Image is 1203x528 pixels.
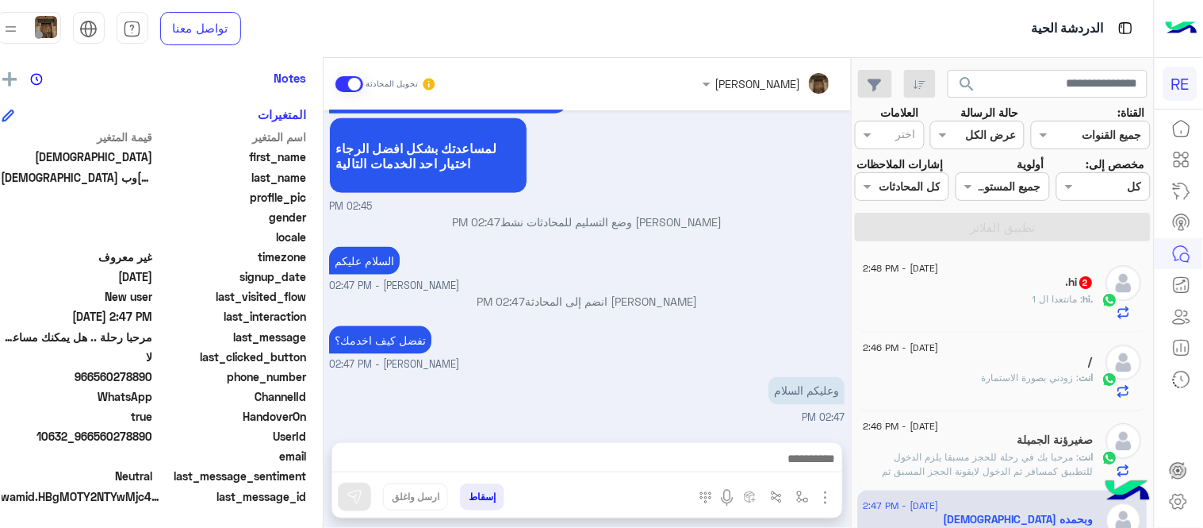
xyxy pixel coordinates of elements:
span: مرحبا بك في رحلة للحجز مسبقا يلزم الدخول للتطبيق كمسافر ثم الدخول لايقونة الحجز المسبق ثم تحديد ن... [883,451,1094,520]
h6: Notes [274,71,307,85]
img: tab [1116,18,1136,38]
span: لمساعدتك بشكل افضل الرجاء اختيار احد الخدمات التالية [335,141,521,171]
div: RE [1163,67,1197,101]
label: حالة الرسالة [961,104,1019,121]
img: send message [347,489,362,505]
img: userImage [35,16,57,38]
p: 28/8/2025, 2:47 PM [329,247,400,275]
h5: / [1089,355,1094,368]
p: [PERSON_NAME] انضم إلى المحادثة [329,293,845,310]
span: انت [1080,451,1094,463]
img: defaultAdmin.png [1106,265,1142,301]
img: hulul-logo.png [1100,464,1155,520]
img: WhatsApp [1102,292,1118,308]
span: [DATE] - 2:47 PM [864,499,940,513]
label: أولوية [1017,156,1044,172]
span: wamid.HBgMOTY2NTYwMjc4ODkwFQIAEhgUM0EyMkZDNTE2QjMyQkE2QUQ4NkUA [2,488,160,505]
img: notes [30,73,43,86]
img: Trigger scenario [770,491,783,503]
img: profile [1,19,21,39]
span: UserId [155,428,307,445]
h5: .hi [1067,276,1094,289]
span: last_message_id [163,488,307,505]
span: الله وبحمده [2,169,153,186]
div: اختر [896,125,918,146]
span: 966560278890 [2,368,153,385]
span: [PERSON_NAME] - 02:47 PM [329,358,459,373]
img: create order [744,491,757,503]
span: زودني بصورة الاستمارة [983,372,1080,383]
span: .hi [1084,293,1094,305]
span: last_name [155,169,307,186]
a: tab [117,12,148,45]
span: 02:47 PM [452,215,500,229]
span: null [2,209,153,225]
a: تواصل معنا [160,12,241,45]
span: 02:47 PM [802,412,845,424]
span: قيمة المتغير [2,129,153,145]
span: 2 [1080,276,1093,289]
span: last_message_sentiment [155,468,307,484]
span: لا [2,349,153,365]
span: 2 [2,388,153,405]
span: 2025-08-28T11:47:57.1543643Z [2,308,153,325]
button: select flow [789,484,815,510]
button: search [948,70,987,104]
span: signup_date [155,268,307,285]
span: ماتتعدا ال 1 [1033,293,1084,305]
span: 02:47 PM [477,295,525,308]
img: send attachment [816,488,835,507]
span: [DATE] - 2:46 PM [864,341,940,355]
img: Logo [1166,12,1197,45]
p: [PERSON_NAME] وضع التسليم للمحادثات نشط [329,214,845,230]
button: create order [737,484,763,510]
span: اسم المتغير [155,129,307,145]
img: select flow [796,491,809,503]
h5: سبحان الله وبحمده [944,513,1094,526]
label: مخصص إلى: [1086,156,1144,172]
button: ارسل واغلق [383,484,448,511]
span: first_name [155,148,307,165]
span: غير معروف [2,249,153,265]
span: last_visited_flow [155,288,307,305]
img: tab [123,20,141,38]
button: Trigger scenario [763,484,789,510]
img: tab [79,20,98,38]
button: إسقاط [460,484,504,511]
span: سبحان [2,148,153,165]
p: 28/8/2025, 2:47 PM [329,326,431,354]
span: 2025-08-28T11:44:07.198Z [2,268,153,285]
label: العلامات [880,104,918,121]
p: الدردشة الحية [1032,18,1104,40]
span: null [2,448,153,464]
span: 10632_966560278890 [2,428,153,445]
img: WhatsApp [1102,450,1118,466]
span: 02:45 PM [329,199,372,214]
span: انت [1080,372,1094,383]
span: profile_pic [155,189,307,206]
span: true [2,408,153,425]
button: تطبيق الفلاتر [855,213,1151,241]
span: [DATE] - 2:46 PM [864,419,940,434]
span: null [2,229,153,245]
label: إشارات الملاحظات [857,156,944,172]
span: locale [155,229,307,245]
span: email [155,448,307,464]
span: ChannelId [155,388,307,405]
span: last_message [155,329,307,345]
span: مرحبا رحلة .. هل يمكنك مساعدتي ؟ [2,329,153,345]
h6: المتغيرات [259,107,307,121]
span: last_interaction [155,308,307,325]
img: WhatsApp [1102,372,1118,387]
span: [DATE] - 2:48 PM [864,261,940,276]
span: New user [2,288,153,305]
img: add [2,72,17,87]
label: القناة: [1117,104,1144,121]
span: 0 [2,468,153,484]
p: 28/8/2025, 2:47 PM [768,377,845,405]
span: gender [155,209,307,225]
span: phone_number [155,368,307,385]
small: تحويل المحادثة [366,78,418,91]
span: last_clicked_button [155,349,307,365]
span: HandoverOn [155,408,307,425]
